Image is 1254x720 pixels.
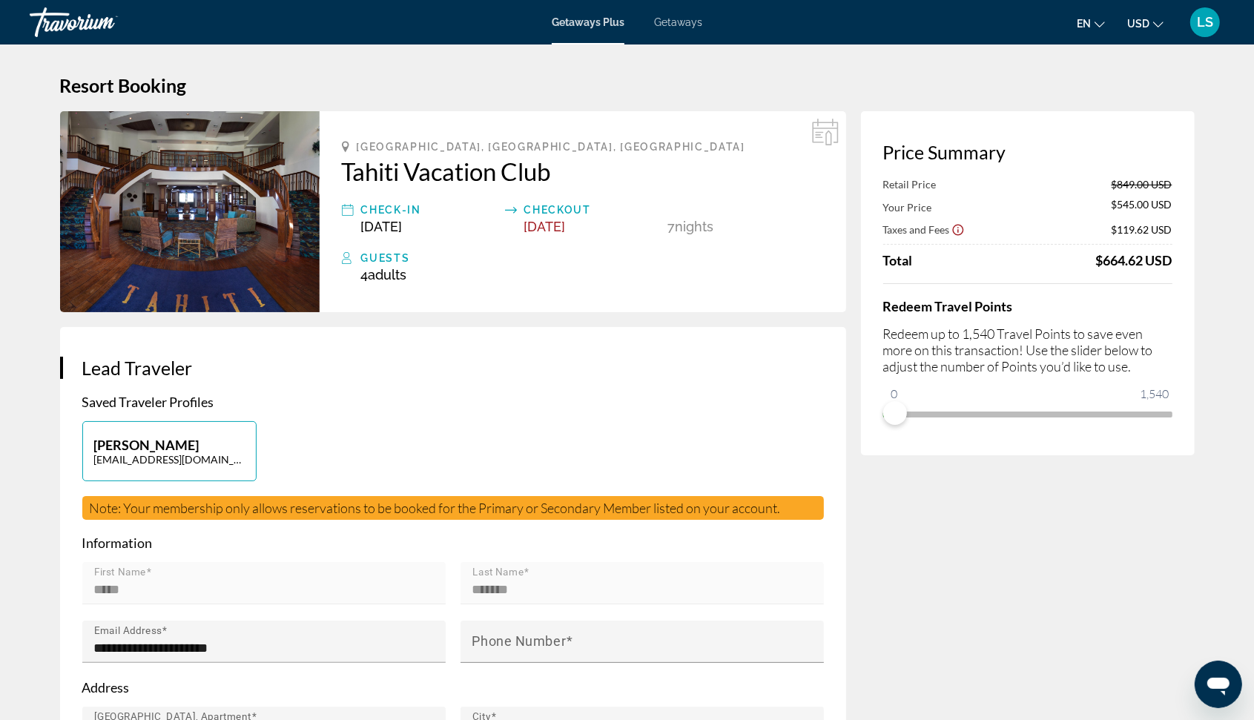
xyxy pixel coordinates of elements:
a: Tahiti Vacation Club [342,156,824,186]
span: $849.00 USD [1112,178,1172,191]
span: en [1077,18,1091,30]
button: Change currency [1127,13,1164,34]
h4: Redeem Travel Points [883,298,1172,314]
button: Show Taxes and Fees breakdown [883,222,965,237]
button: Show Taxes and Fees disclaimer [951,222,965,236]
div: Checkout [524,201,661,219]
p: [PERSON_NAME] [94,437,245,453]
a: Getaways [654,16,702,28]
h1: Resort Booking [60,74,1195,96]
mat-label: Phone Number [472,634,567,650]
button: [PERSON_NAME][EMAIL_ADDRESS][DOMAIN_NAME] [82,421,257,481]
div: Check-In [361,201,498,219]
p: Redeem up to 1,540 Travel Points to save even more on this transaction! Use the slider below to a... [883,326,1172,374]
iframe: Button to launch messaging window [1195,661,1242,708]
span: USD [1127,18,1149,30]
span: [GEOGRAPHIC_DATA], [GEOGRAPHIC_DATA], [GEOGRAPHIC_DATA] [357,141,745,153]
a: Travorium [30,3,178,42]
button: Change language [1077,13,1105,34]
a: Getaways Plus [552,16,624,28]
span: 4 [361,267,407,283]
span: [DATE] [524,219,566,234]
span: $545.00 USD [1112,198,1172,214]
p: Information [82,535,824,551]
span: Note: Your membership only allows reservations to be booked for the Primary or Secondary Member l... [90,500,781,516]
span: ngx-slider [883,401,907,425]
ngx-slider: ngx-slider [883,412,1172,415]
span: Nights [676,219,714,234]
span: 7 [668,219,676,234]
span: 0 [889,385,900,403]
h3: Lead Traveler [82,357,824,379]
p: [EMAIL_ADDRESS][DOMAIN_NAME] [94,453,245,466]
p: Saved Traveler Profiles [82,394,824,410]
span: Taxes and Fees [883,223,950,236]
span: LS [1197,15,1213,30]
mat-label: Email Address [94,625,162,637]
span: Retail Price [883,178,937,191]
h3: Price Summary [883,141,1172,163]
div: Guests [361,249,824,267]
span: Adults [369,267,407,283]
div: $664.62 USD [1096,252,1172,268]
mat-label: Last Name [472,567,524,578]
span: 1,540 [1138,385,1172,403]
p: Address [82,679,824,696]
span: Your Price [883,201,932,214]
button: User Menu [1186,7,1224,38]
span: Total [883,252,913,268]
mat-label: First Name [94,567,146,578]
span: [DATE] [361,219,403,234]
span: $119.62 USD [1112,223,1172,236]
